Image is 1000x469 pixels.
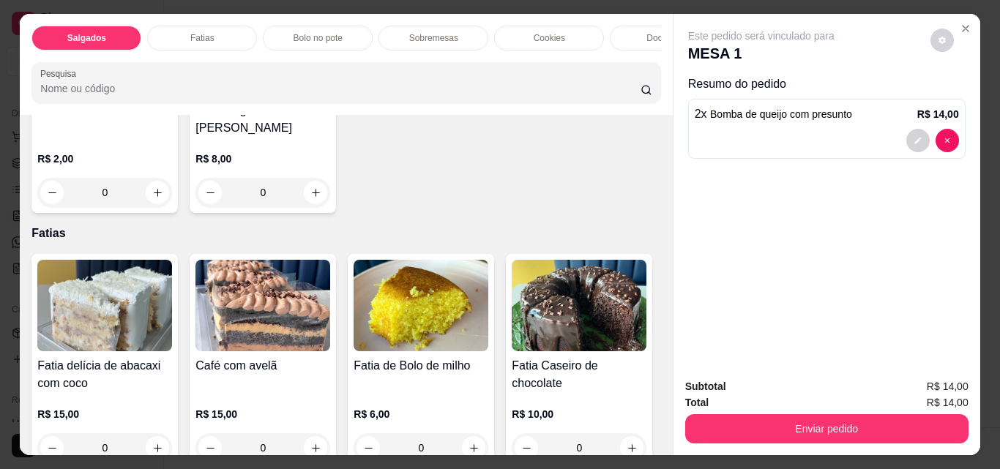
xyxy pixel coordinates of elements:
p: MESA 1 [688,43,835,64]
button: decrease-product-quantity [515,436,538,459]
img: product-image [195,260,330,351]
h4: Fatia de Bolo de milho [354,357,488,375]
button: increase-product-quantity [620,436,643,459]
p: Resumo do pedido [688,75,966,93]
button: decrease-product-quantity [357,436,380,459]
button: increase-product-quantity [462,436,485,459]
button: decrease-product-quantity [198,436,222,459]
strong: Total [685,397,709,408]
img: product-image [354,260,488,351]
strong: Subtotal [685,380,726,392]
p: Este pedido será vinculado para [688,29,835,43]
p: Bolo no pote [294,32,343,44]
img: product-image [512,260,646,351]
button: increase-product-quantity [146,181,169,204]
img: product-image [37,260,172,351]
button: decrease-product-quantity [936,129,959,152]
p: Docinhos [646,32,683,44]
p: Salgados [67,32,106,44]
span: R$ 14,00 [927,378,969,394]
span: Bomba de queijo com presunto [710,108,852,120]
button: decrease-product-quantity [930,29,954,52]
p: Sobremesas [409,32,458,44]
button: increase-product-quantity [304,436,327,459]
h4: Fatia delícia de abacaxi com coco [37,357,172,392]
p: R$ 15,00 [195,407,330,421]
button: increase-product-quantity [146,436,169,459]
p: R$ 10,00 [512,407,646,421]
p: Fatias [31,225,660,242]
p: Cookies [534,32,565,44]
span: R$ 14,00 [927,394,969,410]
button: decrease-product-quantity [40,436,64,459]
button: Close [954,17,977,40]
p: R$ 8,00 [195,151,330,166]
button: decrease-product-quantity [40,181,64,204]
h4: Fatia Caseiro de chocolate [512,357,646,392]
label: Pesquisa [40,67,81,80]
button: decrease-product-quantity [906,129,930,152]
input: Pesquisa [40,81,641,96]
h4: Pão frango com [PERSON_NAME] [195,102,330,137]
h4: Café com avelã [195,357,330,375]
p: R$ 15,00 [37,407,172,421]
p: R$ 14,00 [917,107,959,121]
button: decrease-product-quantity [198,181,222,204]
button: Enviar pedido [685,414,969,443]
p: Fatias [190,32,214,44]
p: 2 x [695,105,852,123]
button: increase-product-quantity [304,181,327,204]
p: R$ 2,00 [37,151,172,166]
p: R$ 6,00 [354,407,488,421]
